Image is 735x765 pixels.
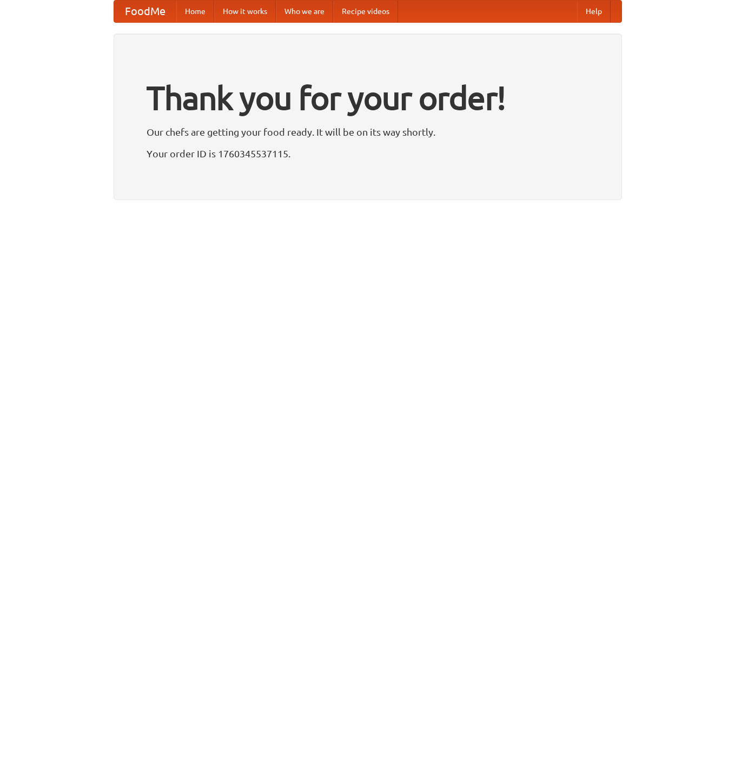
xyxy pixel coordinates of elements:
p: Your order ID is 1760345537115. [147,145,589,162]
a: Recipe videos [333,1,398,22]
h1: Thank you for your order! [147,72,589,124]
a: How it works [214,1,276,22]
a: Home [176,1,214,22]
a: FoodMe [114,1,176,22]
a: Who we are [276,1,333,22]
a: Help [577,1,611,22]
p: Our chefs are getting your food ready. It will be on its way shortly. [147,124,589,140]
